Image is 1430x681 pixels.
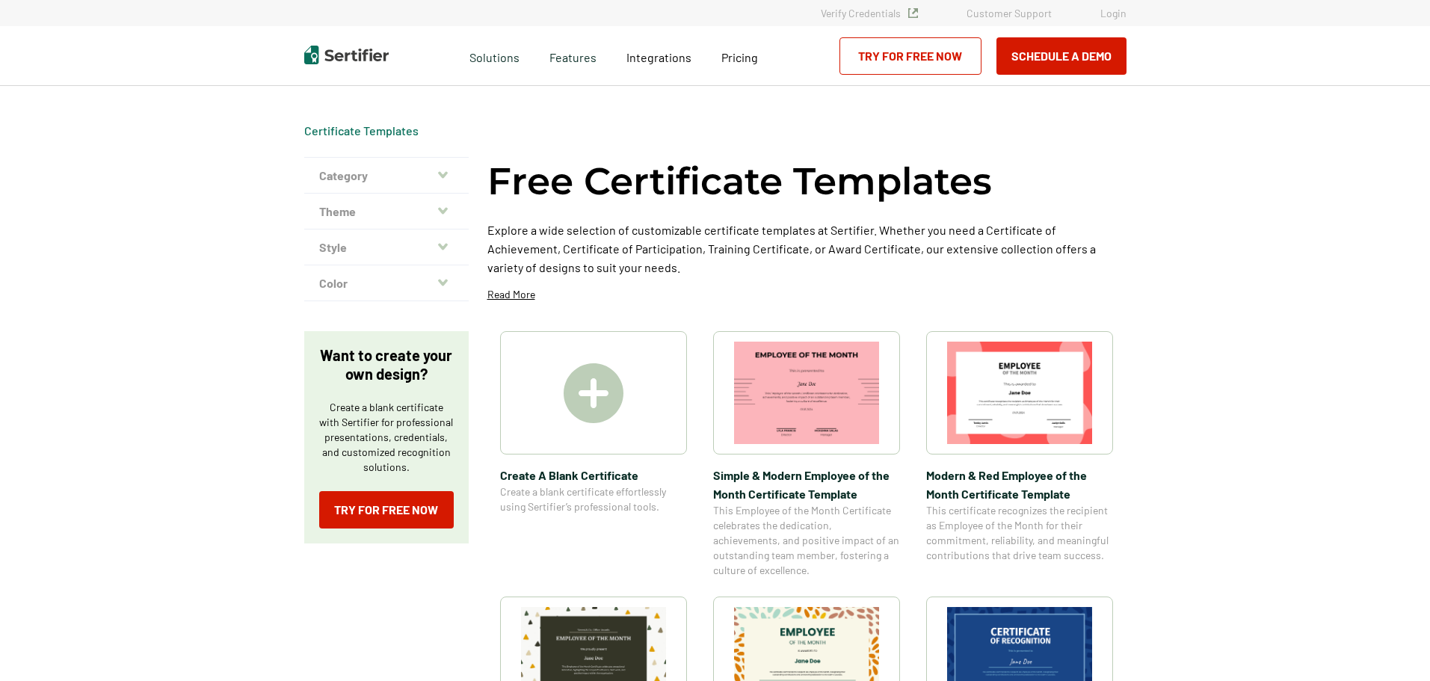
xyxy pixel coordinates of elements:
[319,346,454,383] p: Want to create your own design?
[304,158,469,194] button: Category
[713,331,900,578] a: Simple & Modern Employee of the Month Certificate TemplateSimple & Modern Employee of the Month C...
[626,46,691,65] a: Integrations
[734,342,879,444] img: Simple & Modern Employee of the Month Certificate Template
[304,265,469,301] button: Color
[319,491,454,529] a: Try for Free Now
[304,46,389,64] img: Sertifier | Digital Credentialing Platform
[713,503,900,578] span: This Employee of the Month Certificate celebrates the dedication, achievements, and positive impa...
[908,8,918,18] img: Verified
[304,194,469,229] button: Theme
[487,221,1127,277] p: Explore a wide selection of customizable certificate templates at Sertifier. Whether you need a C...
[500,466,687,484] span: Create A Blank Certificate
[549,46,597,65] span: Features
[839,37,981,75] a: Try for Free Now
[500,484,687,514] span: Create a blank certificate effortlessly using Sertifier’s professional tools.
[304,123,419,138] a: Certificate Templates
[319,400,454,475] p: Create a blank certificate with Sertifier for professional presentations, credentials, and custom...
[487,157,992,206] h1: Free Certificate Templates
[821,7,918,19] a: Verify Credentials
[926,466,1113,503] span: Modern & Red Employee of the Month Certificate Template
[967,7,1052,19] a: Customer Support
[721,50,758,64] span: Pricing
[1100,7,1127,19] a: Login
[487,287,535,302] p: Read More
[926,503,1113,563] span: This certificate recognizes the recipient as Employee of the Month for their commitment, reliabil...
[926,331,1113,578] a: Modern & Red Employee of the Month Certificate TemplateModern & Red Employee of the Month Certifi...
[304,123,419,138] div: Breadcrumb
[564,363,623,423] img: Create A Blank Certificate
[304,229,469,265] button: Style
[626,50,691,64] span: Integrations
[469,46,520,65] span: Solutions
[947,342,1092,444] img: Modern & Red Employee of the Month Certificate Template
[721,46,758,65] a: Pricing
[713,466,900,503] span: Simple & Modern Employee of the Month Certificate Template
